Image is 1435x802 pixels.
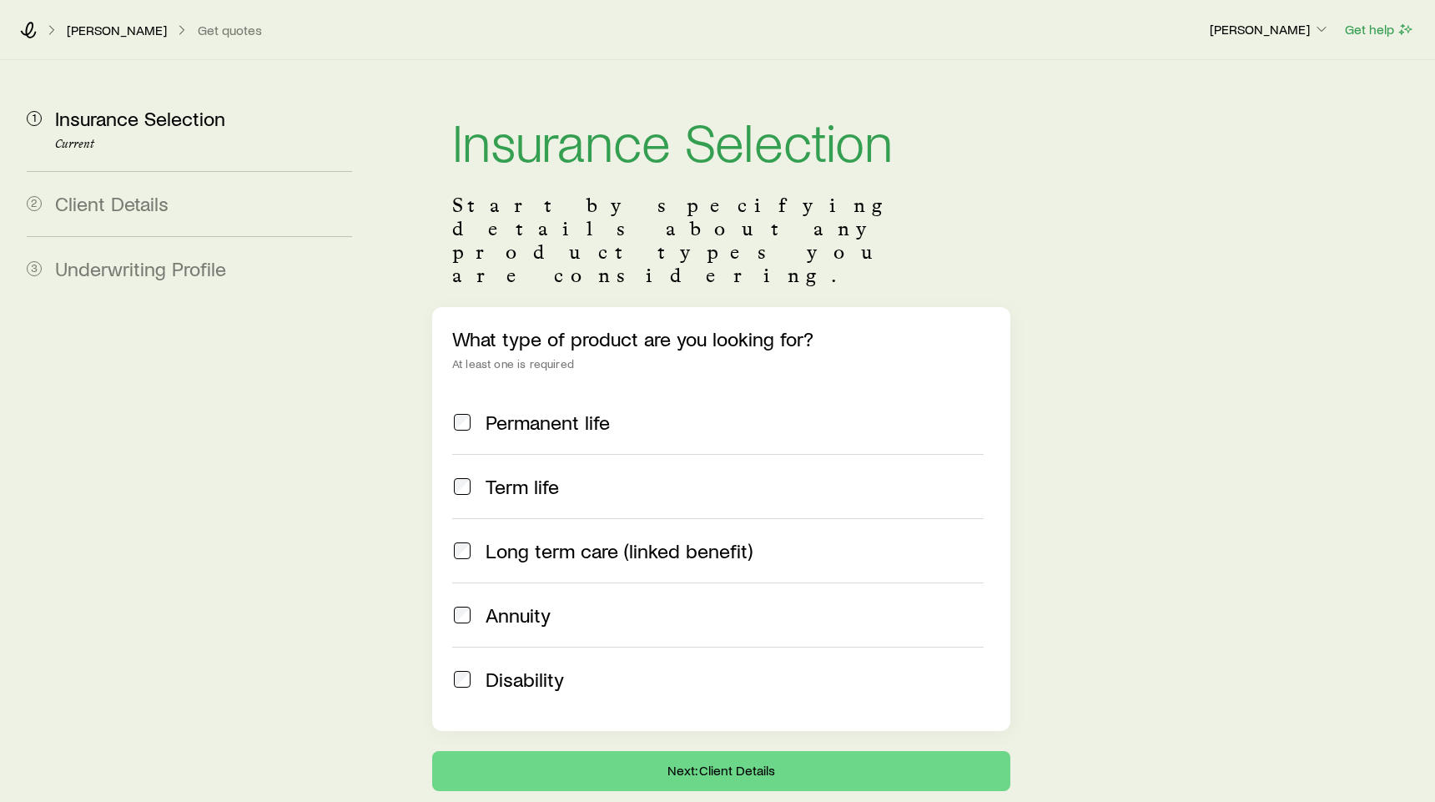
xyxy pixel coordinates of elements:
[452,327,990,351] p: What type of product are you looking for?
[27,196,42,211] span: 2
[55,191,169,215] span: Client Details
[454,414,471,431] input: Permanent life
[452,113,990,167] h1: Insurance Selection
[432,751,1010,791] button: Next: Client Details
[55,256,226,280] span: Underwriting Profile
[454,542,471,559] input: Long term care (linked benefit)
[55,138,352,151] p: Current
[197,23,263,38] button: Get quotes
[452,357,990,371] div: At least one is required
[1209,20,1331,40] button: [PERSON_NAME]
[486,411,610,434] span: Permanent life
[486,539,753,562] span: Long term care (linked benefit)
[486,475,559,498] span: Term life
[486,603,551,627] span: Annuity
[486,668,564,691] span: Disability
[27,111,42,126] span: 1
[454,607,471,623] input: Annuity
[67,22,167,38] p: [PERSON_NAME]
[454,478,471,495] input: Term life
[1344,20,1415,39] button: Get help
[27,261,42,276] span: 3
[55,106,225,130] span: Insurance Selection
[454,671,471,688] input: Disability
[452,194,990,287] p: Start by specifying details about any product types you are considering.
[1210,21,1330,38] p: [PERSON_NAME]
